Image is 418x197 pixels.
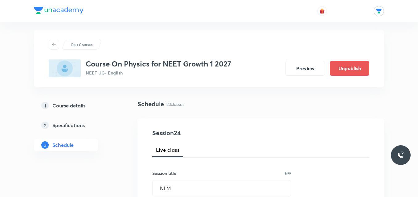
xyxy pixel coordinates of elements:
[34,7,84,16] a: Company Logo
[52,102,85,109] h5: Course details
[41,141,49,149] p: 3
[319,8,325,14] img: avatar
[330,61,369,76] button: Unpublish
[397,151,404,159] img: ttu
[86,70,231,76] p: NEET UG • English
[34,7,84,14] img: Company Logo
[49,59,81,77] img: F5417E98-C0BF-4BDF-A0E5-D96CC3E120C2_plus.png
[86,59,231,68] h3: Course On Physics for NEET Growth 1 2027
[152,128,265,138] h4: Session 24
[41,102,49,109] p: 1
[317,6,327,16] button: avatar
[374,6,384,16] img: Rajan Naman
[152,170,176,176] h6: Session title
[71,42,92,47] p: Plus Courses
[156,146,179,154] span: Live class
[153,180,291,196] input: A great title is short, clear and descriptive
[137,99,164,109] h4: Schedule
[34,119,118,131] a: 2Specifications
[41,122,49,129] p: 2
[52,141,74,149] h5: Schedule
[52,122,85,129] h5: Specifications
[34,99,118,112] a: 1Course details
[285,61,325,76] button: Preview
[285,172,291,175] p: 3/99
[166,101,184,107] p: 23 classes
